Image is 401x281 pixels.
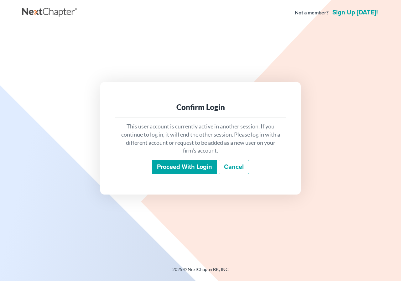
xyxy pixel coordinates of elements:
div: Confirm Login [120,102,281,112]
a: Sign up [DATE]! [331,9,379,16]
input: Proceed with login [152,160,217,174]
p: This user account is currently active in another session. If you continue to log in, it will end ... [120,122,281,155]
div: 2025 © NextChapterBK, INC [22,266,379,278]
strong: Not a member? [295,9,329,16]
a: Cancel [219,160,249,174]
